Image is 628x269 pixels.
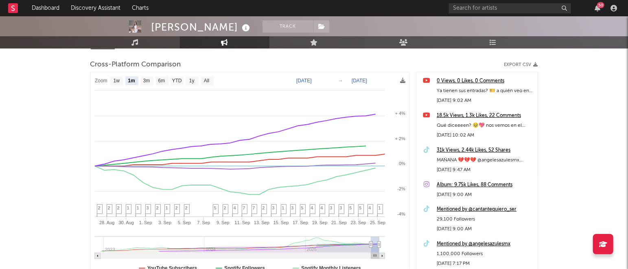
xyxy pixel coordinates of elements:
div: [DATE] 9:02 AM [437,96,534,106]
text: All [203,78,209,84]
text: 9. Sep [217,220,230,225]
div: [DATE] 9:47 AM [437,165,534,175]
text: 11. Sep [234,220,250,225]
text: + 2% [395,136,405,141]
span: Cross-Platform Comparison [90,60,181,70]
a: 18.5k Views, 1.3k Likes, 22 Comments [437,111,534,121]
text: 7. Sep [197,220,210,225]
span: 4 [369,205,371,210]
text: 3m [143,78,150,84]
text: [DATE] [352,78,367,84]
text: 1. Sep [139,220,152,225]
div: [DATE] 7:17 PM [437,259,534,269]
span: 1 [282,205,284,210]
span: 5 [350,205,352,210]
span: 5 [301,205,304,210]
span: 2 [263,205,265,210]
text: 5. Sep [177,220,190,225]
span: 5 [214,205,217,210]
text: 0% [399,161,405,166]
a: Mentioned by @angelesazulesmx [437,239,534,249]
div: Qué diceeeen? 🥹💖 nos vemos en el [GEOGRAPHIC_DATA][PERSON_NAME]! [437,121,534,130]
text: 15. Sep [273,220,289,225]
text: 19. Sep [312,220,327,225]
text: 13. Sep [254,220,269,225]
div: [DATE] 9:00 AM [437,190,534,200]
text: 17. Sep [293,220,308,225]
span: 2 [185,205,188,210]
span: 2 [175,205,178,210]
text: + 4% [395,111,405,116]
text: 1m [128,78,135,84]
text: 25. Sep [370,220,385,225]
text: 1y [189,78,194,84]
text: 1w [113,78,120,84]
button: Track [263,20,313,33]
span: 2 [224,205,226,210]
div: Ya tienen sus entradas? 🎫 a quién veo en el Gran [PERSON_NAME]?? 💖🧚🏾 [437,86,534,96]
div: [DATE] 9:00 AM [437,224,534,234]
span: 4 [321,205,323,210]
span: 1 [166,205,168,210]
span: 2 [117,205,120,210]
span: 3 [340,205,342,210]
span: 2 [98,205,101,210]
a: 0 Views, 0 Likes, 0 Comments [437,76,534,86]
text: 28. Aug [99,220,114,225]
button: 50 [595,5,600,11]
span: 1 [379,205,381,210]
span: 5 [359,205,362,210]
text: 23. Sep [350,220,366,225]
a: 31k Views, 2.44k Likes, 52 Shares [437,146,534,155]
span: 3 [291,205,294,210]
text: -2% [397,186,405,191]
text: [DATE] [296,78,312,84]
span: 3 [272,205,275,210]
text: 30. Aug [118,220,133,225]
span: 2 [156,205,159,210]
span: 3 [147,205,149,210]
text: -4% [397,212,405,216]
div: [DATE] 10:02 AM [437,130,534,140]
div: 1,100,000 Followers [437,249,534,259]
span: 1 [137,205,139,210]
span: 2 [108,205,110,210]
text: 3. Sep [158,220,171,225]
text: 6m [158,78,165,84]
span: 7 [253,205,255,210]
div: MAÑANA 💔💔💔 @angelesazulesmx @luckra1999 #nuevamusica #cumbia #losangelesazules #yamisafdie #luckra [437,155,534,165]
div: 29,100 Followers [437,214,534,224]
a: Mentioned by @cantantequiero_ser [437,205,534,214]
span: 3 [330,205,333,210]
button: Export CSV [504,62,538,67]
text: → [338,78,343,84]
div: [PERSON_NAME] [151,20,252,34]
text: YTD [172,78,182,84]
span: 1 [127,205,129,210]
span: 7 [243,205,245,210]
text: 21. Sep [331,220,347,225]
span: 4 [311,205,313,210]
text: Zoom [95,78,107,84]
a: Album: 9.75k Likes, 88 Comments [437,180,534,190]
div: 50 [597,2,604,8]
input: Search for artists [449,3,571,13]
span: 4 [234,205,236,210]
